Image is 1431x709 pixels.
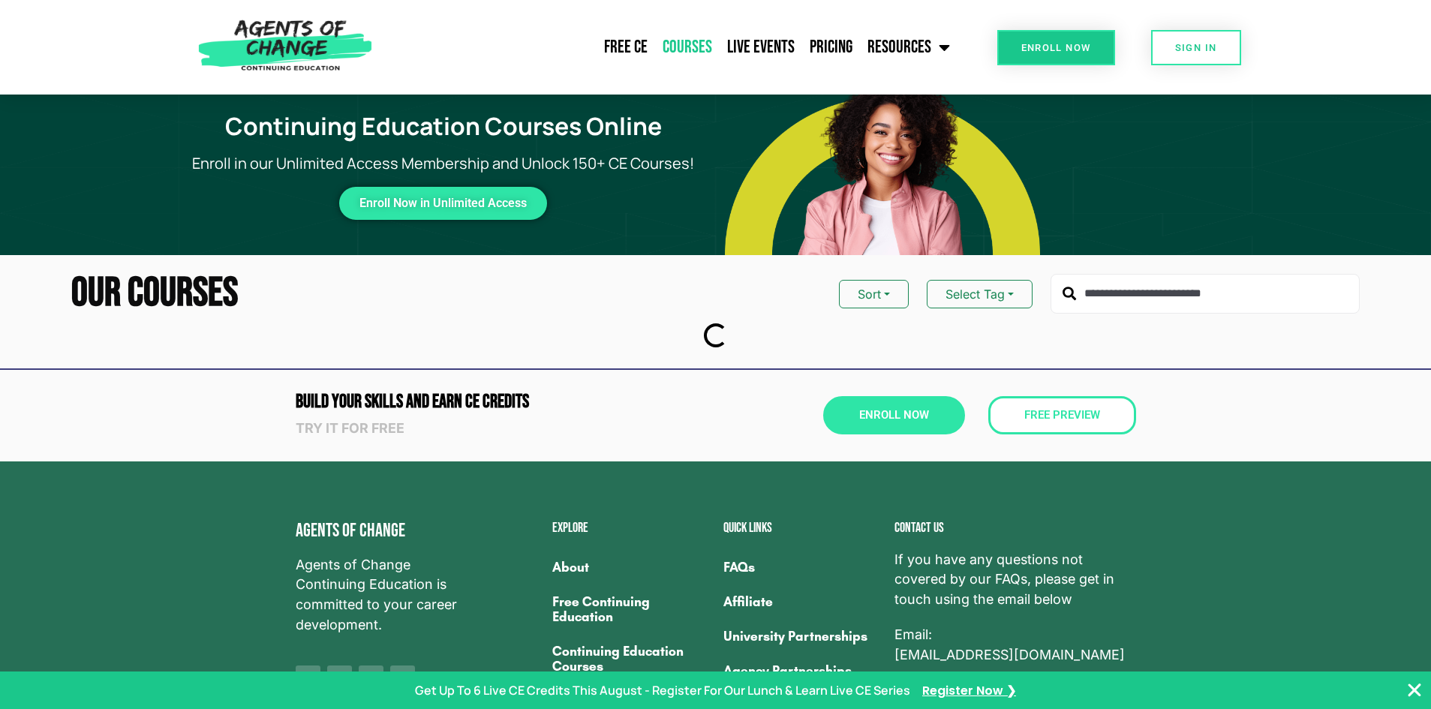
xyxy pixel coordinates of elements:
a: Courses [655,29,720,66]
nav: Menu [380,29,958,66]
a: Affiliate [723,584,879,619]
p: Get Up To 6 Live CE Credits This August - Register For Our Lunch & Learn Live CE Series [415,681,910,699]
strong: Try it for free [296,420,404,436]
a: Enroll Now [823,396,965,434]
button: Close Banner [1405,681,1423,699]
p: Email: [894,625,1136,665]
a: SIGN IN [1151,30,1241,65]
span: Agents of Change Continuing Education is committed to your career development. [296,555,477,635]
a: Free CE [597,29,655,66]
h2: Build Your Skills and Earn CE CREDITS [296,392,708,411]
span: Enroll Now in Unlimited Access [359,199,527,208]
a: Live Events [720,29,802,66]
h2: Explore [552,521,708,535]
button: Select Tag [927,280,1033,308]
a: Agency Partnerships [723,653,879,688]
a: Free Continuing Education [552,584,708,634]
h2: Our Courses [71,273,238,314]
a: Continuing Education Courses [552,634,708,683]
h2: Quick Links [723,521,879,535]
a: About [552,550,708,584]
span: Enroll Now [859,410,929,421]
a: Pricing [802,29,860,66]
a: University Partnerships [723,619,879,653]
a: FAQs [723,550,879,584]
h2: Contact us [894,521,1136,535]
a: Free Preview [988,396,1136,434]
a: Enroll Now [997,30,1115,65]
span: If you have any questions not covered by our FAQs, please get in touch using the email below [894,550,1136,610]
a: Register Now ❯ [922,681,1016,700]
span: Free Preview [1024,410,1100,421]
span: SIGN IN [1175,43,1217,53]
a: Resources [860,29,958,66]
a: Enroll Now in Unlimited Access [339,187,547,220]
a: [EMAIL_ADDRESS][DOMAIN_NAME] [894,645,1125,665]
h4: Agents of Change [296,521,477,540]
span: Enroll Now [1021,43,1091,53]
button: Sort [839,280,909,308]
p: Enroll in our Unlimited Access Membership and Unlock 150+ CE Courses! [171,152,715,175]
h1: Continuing Education Courses Online [180,112,706,140]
